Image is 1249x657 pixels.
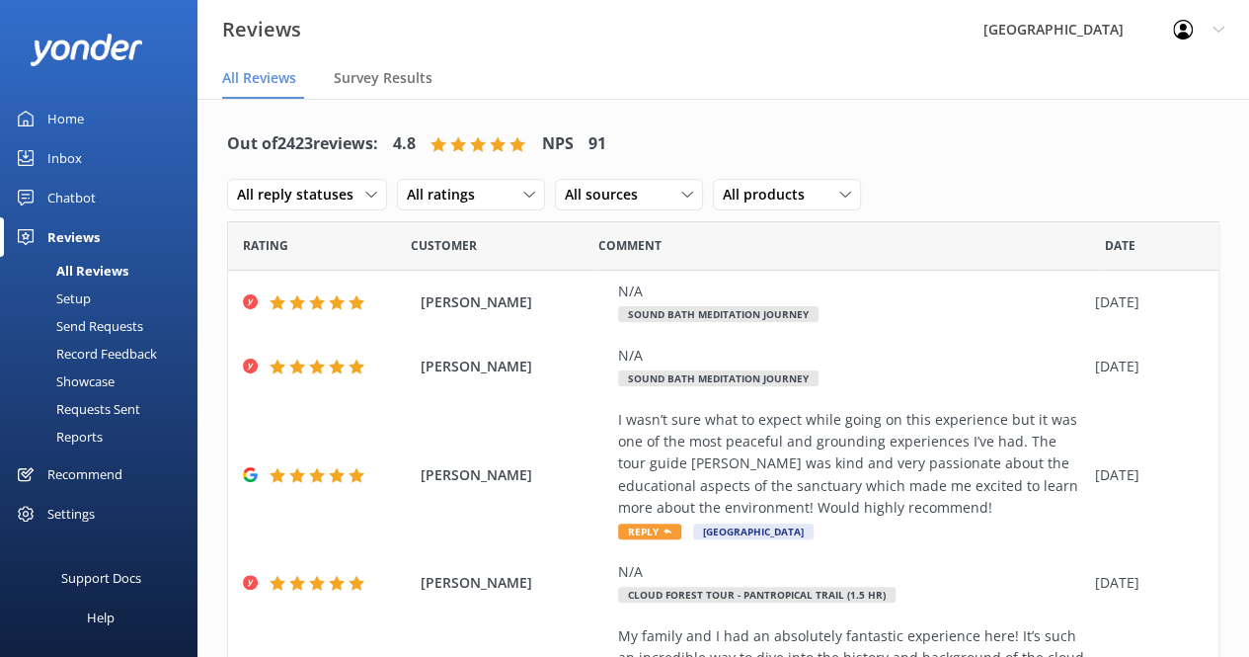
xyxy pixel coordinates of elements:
span: [PERSON_NAME] [421,291,608,313]
div: Showcase [12,368,115,395]
div: All Reviews [12,257,128,285]
div: Reviews [47,217,100,257]
span: All sources [565,184,650,205]
a: All Reviews [12,257,197,285]
a: Setup [12,285,197,312]
span: Date [411,236,477,255]
h4: NPS [542,131,574,157]
img: yonder-white-logo.png [30,34,143,66]
span: Date [1105,236,1135,255]
div: N/A [618,345,1085,367]
div: Help [87,598,115,637]
span: Cloud Forest Tour - Pantropical Trail (1.5 hr) [618,587,896,603]
div: Reports [12,423,103,451]
a: Record Feedback [12,340,197,368]
span: Sound Bath Meditation Journey [618,306,819,322]
span: [GEOGRAPHIC_DATA] [693,524,814,539]
span: Sound Bath Meditation Journey [618,370,819,386]
div: Support Docs [61,558,141,598]
div: Setup [12,285,91,312]
span: Question [598,236,662,255]
div: N/A [618,281,1085,302]
span: Reply [618,524,681,539]
a: Reports [12,423,197,451]
h3: Reviews [222,14,301,45]
div: N/A [618,561,1085,583]
div: Requests Sent [12,395,140,423]
span: [PERSON_NAME] [421,572,608,594]
span: All products [723,184,817,205]
div: [DATE] [1095,572,1194,594]
div: I wasn’t sure what to expect while going on this experience but it was one of the most peaceful a... [618,409,1085,520]
div: Settings [47,494,95,534]
span: All Reviews [222,68,296,88]
div: [DATE] [1095,356,1194,377]
span: [PERSON_NAME] [421,356,608,377]
div: [DATE] [1095,464,1194,486]
div: Chatbot [47,178,96,217]
div: Inbox [47,138,82,178]
span: Survey Results [334,68,432,88]
div: [DATE] [1095,291,1194,313]
span: All reply statuses [237,184,365,205]
span: All ratings [407,184,487,205]
a: Showcase [12,368,197,395]
h4: 91 [588,131,606,157]
span: [PERSON_NAME] [421,464,608,486]
div: Record Feedback [12,340,157,368]
h4: 4.8 [393,131,416,157]
h4: Out of 2423 reviews: [227,131,378,157]
a: Send Requests [12,312,197,340]
div: Send Requests [12,312,143,340]
div: Home [47,99,84,138]
a: Requests Sent [12,395,197,423]
div: Recommend [47,454,122,494]
span: Date [243,236,288,255]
